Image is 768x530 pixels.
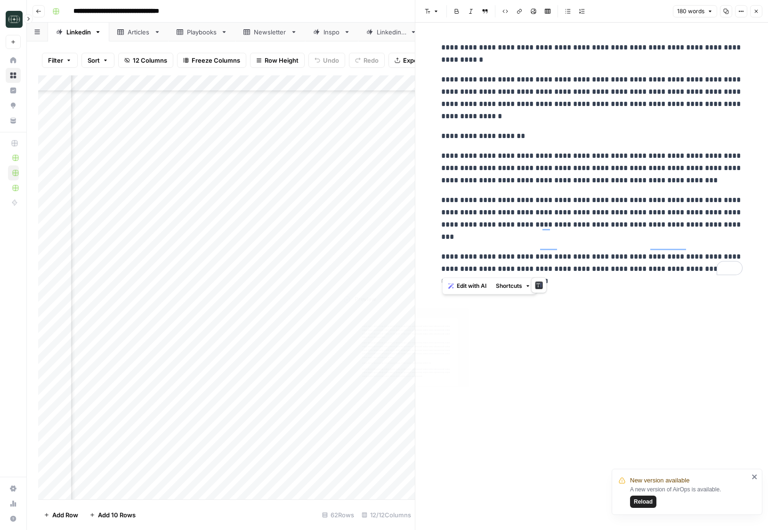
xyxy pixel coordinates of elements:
button: Reload [630,496,656,508]
button: Add 10 Rows [84,507,141,522]
span: Redo [364,56,379,65]
button: Redo [349,53,385,68]
span: Edit with AI [457,282,486,290]
span: Row Height [265,56,299,65]
a: Inspo [305,23,358,41]
button: Filter [42,53,78,68]
span: Freeze Columns [192,56,240,65]
span: New version available [630,476,689,485]
a: Browse [6,68,21,83]
button: Export CSV [388,53,443,68]
a: Usage [6,496,21,511]
span: Shortcuts [496,282,522,290]
a: Home [6,53,21,68]
div: 62 Rows [318,507,358,522]
a: Linkedin 2 [358,23,425,41]
button: Shortcuts [492,280,534,292]
div: Linkedin [66,27,91,37]
div: A new version of AirOps is available. [630,485,749,508]
div: Articles [128,27,150,37]
a: Opportunities [6,98,21,113]
a: Articles [109,23,169,41]
div: Linkedin 2 [377,27,406,37]
div: Inspo [323,27,340,37]
button: Sort [81,53,114,68]
div: To enrich screen reader interactions, please activate Accessibility in Grammarly extension settings [436,38,748,291]
a: Newsletter [235,23,305,41]
span: Sort [88,56,100,65]
button: Undo [308,53,345,68]
span: Add Row [52,510,78,520]
div: Playbooks [187,27,217,37]
span: Undo [323,56,339,65]
button: close [752,473,758,481]
a: Settings [6,481,21,496]
button: Row Height [250,53,305,68]
a: Playbooks [169,23,235,41]
button: Freeze Columns [177,53,246,68]
img: Catalyst Logo [6,11,23,28]
span: Add 10 Rows [98,510,136,520]
button: 180 words [673,5,717,17]
button: 12 Columns [118,53,173,68]
button: Add Row [38,507,84,522]
div: 12/12 Columns [358,507,415,522]
a: Your Data [6,113,21,128]
span: 180 words [677,7,704,16]
div: Newsletter [254,27,287,37]
span: 12 Columns [133,56,167,65]
span: Reload [634,497,653,506]
button: Help + Support [6,511,21,526]
a: Linkedin [48,23,109,41]
button: Workspace: Catalyst [6,8,21,31]
span: Export CSV [403,56,437,65]
span: Filter [48,56,63,65]
a: Insights [6,83,21,98]
button: Edit with AI [445,280,490,292]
